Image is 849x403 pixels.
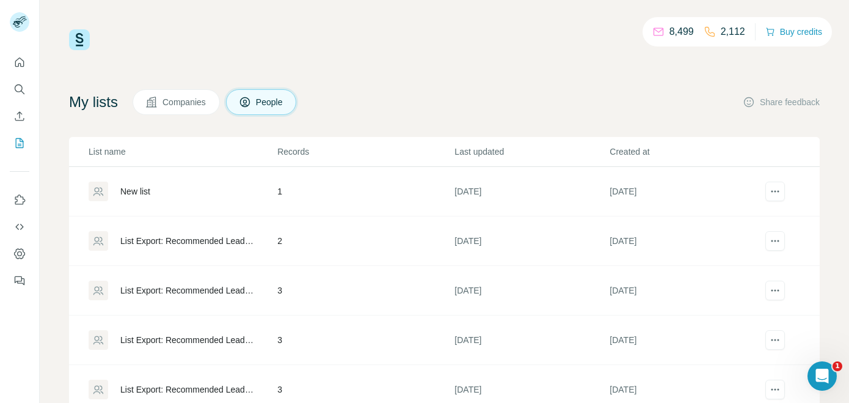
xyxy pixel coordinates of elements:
[454,216,609,266] td: [DATE]
[89,146,276,158] p: List name
[10,132,29,154] button: My lists
[454,146,608,158] p: Last updated
[765,281,785,300] button: actions
[807,361,837,391] iframe: Intercom live chat
[10,189,29,211] button: Use Surfe on LinkedIn
[765,231,785,251] button: actions
[256,96,284,108] span: People
[162,96,207,108] span: Companies
[765,330,785,350] button: actions
[277,216,454,266] td: 2
[277,167,454,216] td: 1
[609,167,764,216] td: [DATE]
[10,105,29,127] button: Enrich CSV
[277,266,454,316] td: 3
[833,361,842,371] span: 1
[765,182,785,201] button: actions
[120,284,257,297] div: List Export: Recommended Leads - [DATE] 13:43
[609,316,764,365] td: [DATE]
[609,216,764,266] td: [DATE]
[610,146,763,158] p: Created at
[277,316,454,365] td: 3
[277,146,453,158] p: Records
[10,270,29,292] button: Feedback
[120,185,150,198] div: New list
[10,78,29,100] button: Search
[609,266,764,316] td: [DATE]
[669,24,694,39] p: 8,499
[120,334,257,346] div: List Export: Recommended Leads - [DATE] 13:34
[10,243,29,265] button: Dashboard
[765,380,785,399] button: actions
[721,24,745,39] p: 2,112
[69,92,118,112] h4: My lists
[454,316,609,365] td: [DATE]
[10,51,29,73] button: Quick start
[765,23,822,40] button: Buy credits
[10,216,29,238] button: Use Surfe API
[120,383,257,396] div: List Export: Recommended Leads - [DATE] 13:33
[120,235,257,247] div: List Export: Recommended Leads - [DATE] 13:46
[454,167,609,216] td: [DATE]
[454,266,609,316] td: [DATE]
[69,29,90,50] img: Surfe Logo
[743,96,820,108] button: Share feedback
